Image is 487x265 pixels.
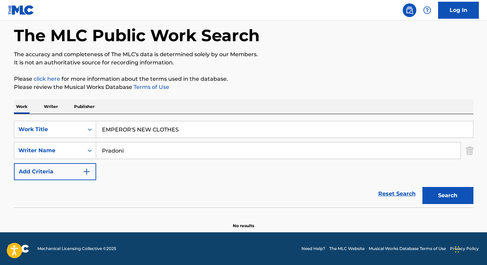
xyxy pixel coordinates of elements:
p: Writer [42,99,60,114]
a: Public Search [403,3,416,17]
p: No results [233,215,254,229]
img: search [405,6,414,14]
button: Add Criteria [14,163,96,180]
img: Delete Criterion [466,142,473,159]
p: Please review the Musical Works Database [14,83,473,91]
a: Log In [438,2,479,19]
p: Please for more information about the terms used in the database. [14,75,473,83]
p: Publisher [72,99,97,114]
p: Work [14,99,30,114]
form: Search Form [14,121,473,207]
a: Privacy Policy [450,246,479,252]
a: Reset Search [375,186,419,201]
img: logo [8,245,29,253]
span: Mechanical Licensing Collective © 2025 [37,246,116,252]
div: Help [420,3,434,17]
div: Work Title [18,125,80,134]
a: Need Help? [301,246,325,252]
img: 9d2ae6d4665cec9f34b9.svg [83,168,91,176]
a: Terms of Use [132,84,169,90]
a: click here [34,76,60,82]
a: Musical Works Database Terms of Use [369,246,446,252]
p: The accuracy and completeness of The MLC's data is determined solely by our Members. [14,50,473,59]
button: Search [422,187,473,204]
img: help [423,6,431,14]
div: Writer Name [18,146,80,155]
h1: The MLC Public Work Search [14,25,260,46]
img: MLC Logo [8,5,34,15]
a: The MLC Website [329,246,365,252]
iframe: Chat Widget [453,232,487,265]
div: Drag [455,239,459,260]
p: It is not an authoritative source for recording information. [14,59,473,67]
